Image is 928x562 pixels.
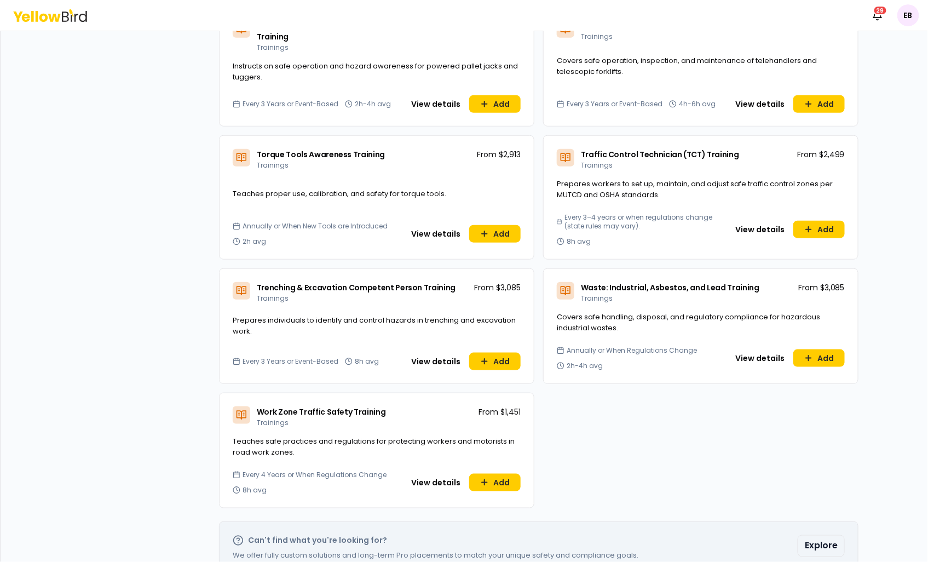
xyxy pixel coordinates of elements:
[581,160,613,170] span: Trainings
[867,4,889,26] button: 29
[567,362,603,370] span: 2h-4h avg
[557,179,833,200] span: Prepares workers to set up, maintain, and adjust safe traffic control zones per MUTCD and OSHA st...
[355,357,379,366] span: 8h avg
[729,349,791,367] button: View details
[557,312,820,333] span: Covers safe handling, disposal, and regulatory compliance for hazardous industrial wastes.
[567,100,662,108] span: Every 3 Years or Event-Based
[897,4,919,26] span: EB
[581,282,759,293] span: Waste: Industrial, Asbestos, and Lead Training
[477,149,521,160] p: From $2,913
[797,149,845,160] p: From $2,499
[581,149,739,160] span: Traffic Control Technician (TCT) Training
[474,282,521,293] p: From $3,085
[469,474,521,491] button: Add
[567,237,591,246] span: 8h avg
[257,149,385,160] span: Torque Tools Awareness Training
[257,294,289,303] span: Trainings
[793,95,845,113] button: Add
[243,486,267,495] span: 8h avg
[248,535,387,546] h2: Can't find what you're looking for?
[798,282,845,293] p: From $3,085
[257,160,289,170] span: Trainings
[479,406,521,417] p: From $1,451
[257,418,289,427] span: Trainings
[233,436,515,457] span: Teaches safe practices and regulations for protecting workers and motorists in road work zones.
[233,188,446,199] span: Teaches proper use, calibration, and safety for torque tools.
[257,20,452,42] span: Standup Tugger & Walk-Behind Electric Pallet Jack Training
[679,100,716,108] span: 4h-6h avg
[233,61,518,82] span: Instructs on safe operation and hazard awareness for powered pallet jacks and tuggers.
[729,95,791,113] button: View details
[581,294,613,303] span: Trainings
[405,95,467,113] button: View details
[243,471,387,479] span: Every 4 Years or When Regulations Change
[257,406,385,417] span: Work Zone Traffic Safety Training
[793,349,845,367] button: Add
[557,55,817,77] span: Covers safe operation, inspection, and maintenance of telehandlers and telescopic forklifts.
[469,225,521,243] button: Add
[793,221,845,238] button: Add
[567,346,697,355] span: Annually or When Regulations Change
[873,5,887,15] div: 29
[233,550,638,561] p: We offer fully custom solutions and long-term Pro placements to match your unique safety and comp...
[564,213,724,231] span: Every 3–4 years or when regulations change (state rules may vary).
[243,100,338,108] span: Every 3 Years or Event-Based
[469,95,521,113] button: Add
[405,353,467,370] button: View details
[405,474,467,491] button: View details
[729,221,791,238] button: View details
[798,535,845,557] button: Explore
[257,282,456,293] span: Trenching & Excavation Competent Person Training
[469,353,521,370] button: Add
[243,357,338,366] span: Every 3 Years or Event-Based
[405,225,467,243] button: View details
[243,222,388,231] span: Annually or When New Tools are Introduced
[581,32,613,41] span: Trainings
[243,237,266,246] span: 2h avg
[257,43,289,52] span: Trainings
[233,315,516,336] span: Prepares individuals to identify and control hazards in trenching and excavation work.
[355,100,391,108] span: 2h-4h avg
